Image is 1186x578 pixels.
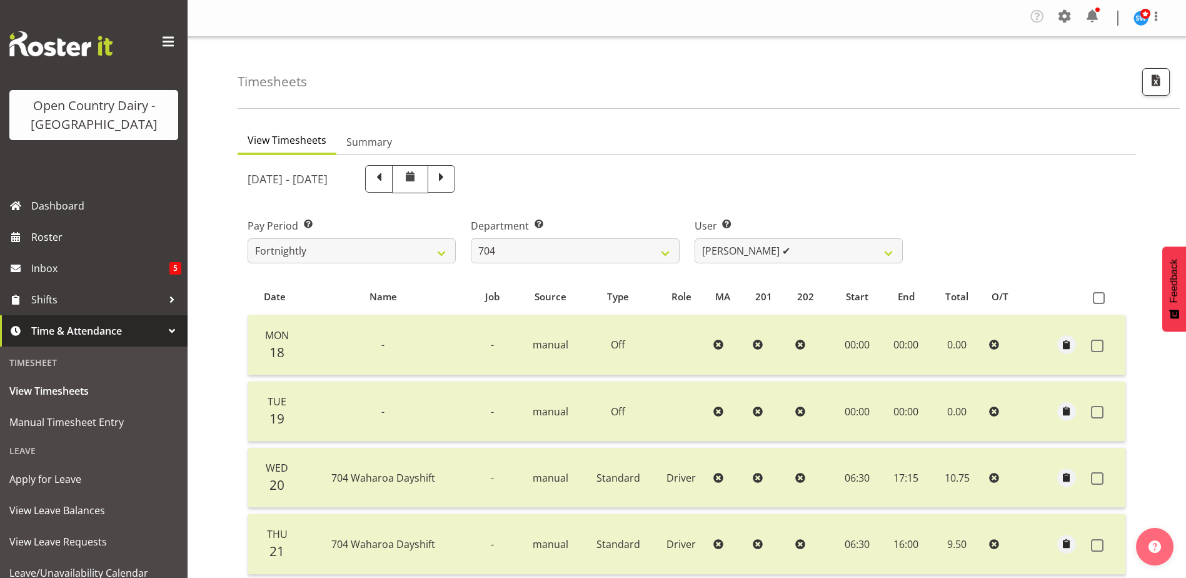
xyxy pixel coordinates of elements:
[1133,11,1148,26] img: steve-webb7510.jpg
[930,382,984,442] td: 0.00
[9,413,178,432] span: Manual Timesheet Entry
[473,290,512,304] div: Job
[9,532,178,551] span: View Leave Requests
[3,375,184,407] a: View Timesheets
[265,328,289,342] span: Mon
[832,514,882,574] td: 06:30
[882,315,930,375] td: 00:00
[3,495,184,526] a: View Leave Balances
[533,471,568,485] span: manual
[755,290,783,304] div: 201
[308,290,459,304] div: Name
[248,133,326,148] span: View Timesheets
[1148,540,1161,553] img: help-xxl-2.png
[526,290,575,304] div: Source
[346,134,392,150] span: Summary
[840,290,875,304] div: Start
[533,338,568,352] span: manual
[381,405,384,418] span: -
[1168,259,1180,303] span: Feedback
[890,290,923,304] div: End
[882,382,930,442] td: 00:00
[238,74,307,89] h4: Timesheets
[882,448,930,508] td: 17:15
[381,338,384,352] span: -
[930,315,984,375] td: 0.00
[930,448,984,508] td: 10.75
[491,338,494,352] span: -
[930,514,984,574] td: 9.50
[715,290,741,304] div: MA
[266,461,288,475] span: Wed
[269,410,284,427] span: 19
[533,405,568,418] span: manual
[9,501,178,520] span: View Leave Balances
[797,290,825,304] div: 202
[491,405,494,418] span: -
[267,527,288,541] span: Thu
[666,471,696,485] span: Driver
[22,96,166,134] div: Open Country Dairy - [GEOGRAPHIC_DATA]
[31,322,163,340] span: Time & Attendance
[882,514,930,574] td: 16:00
[1162,246,1186,332] button: Feedback - Show survey
[695,218,903,233] label: User
[9,31,113,56] img: Rosterit website logo
[832,315,882,375] td: 00:00
[3,350,184,375] div: Timesheet
[666,537,696,551] span: Driver
[9,382,178,400] span: View Timesheets
[269,343,284,361] span: 18
[581,448,655,508] td: Standard
[3,526,184,557] a: View Leave Requests
[937,290,977,304] div: Total
[832,448,882,508] td: 06:30
[581,382,655,442] td: Off
[31,290,163,309] span: Shifts
[269,476,284,494] span: 20
[9,470,178,489] span: Apply for Leave
[471,218,679,233] label: Department
[3,464,184,495] a: Apply for Leave
[491,471,494,485] span: -
[3,407,184,438] a: Manual Timesheet Entry
[581,315,655,375] td: Off
[331,471,435,485] span: 704 Waharoa Dayshift
[832,382,882,442] td: 00:00
[31,196,181,215] span: Dashboard
[992,290,1020,304] div: O/T
[269,542,284,560] span: 21
[331,537,435,551] span: 704 Waharoa Dayshift
[589,290,648,304] div: Type
[31,228,181,246] span: Roster
[248,172,328,186] h5: [DATE] - [DATE]
[248,218,456,233] label: Pay Period
[533,537,568,551] span: manual
[169,262,181,275] span: 5
[662,290,701,304] div: Role
[3,438,184,464] div: Leave
[491,537,494,551] span: -
[581,514,655,574] td: Standard
[31,259,169,278] span: Inbox
[268,395,286,408] span: Tue
[255,290,293,304] div: Date
[1142,68,1170,96] button: Export CSV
